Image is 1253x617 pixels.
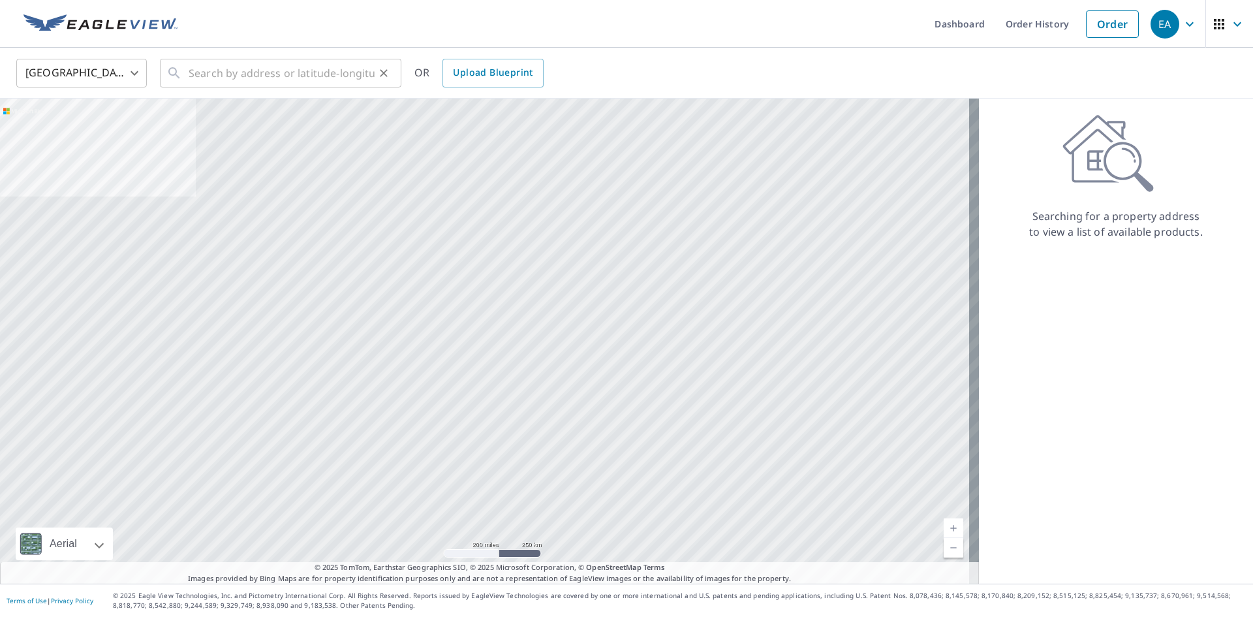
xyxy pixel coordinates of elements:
a: Terms of Use [7,596,47,605]
div: [GEOGRAPHIC_DATA] [16,55,147,91]
a: Current Level 5, Zoom In [944,518,963,538]
span: © 2025 TomTom, Earthstar Geographics SIO, © 2025 Microsoft Corporation, © [315,562,665,573]
input: Search by address or latitude-longitude [189,55,375,91]
a: Terms [643,562,665,572]
a: Current Level 5, Zoom Out [944,538,963,558]
p: © 2025 Eagle View Technologies, Inc. and Pictometry International Corp. All Rights Reserved. Repo... [113,591,1246,610]
a: Privacy Policy [51,596,93,605]
a: Upload Blueprint [442,59,543,87]
a: Order [1086,10,1139,38]
img: EV Logo [23,14,178,34]
span: Upload Blueprint [453,65,533,81]
button: Clear [375,64,393,82]
a: OpenStreetMap [586,562,641,572]
div: OR [414,59,544,87]
div: Aerial [16,528,113,560]
div: EA [1151,10,1179,39]
p: | [7,597,93,605]
p: Searching for a property address to view a list of available products. [1029,208,1203,240]
div: Aerial [46,528,81,560]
